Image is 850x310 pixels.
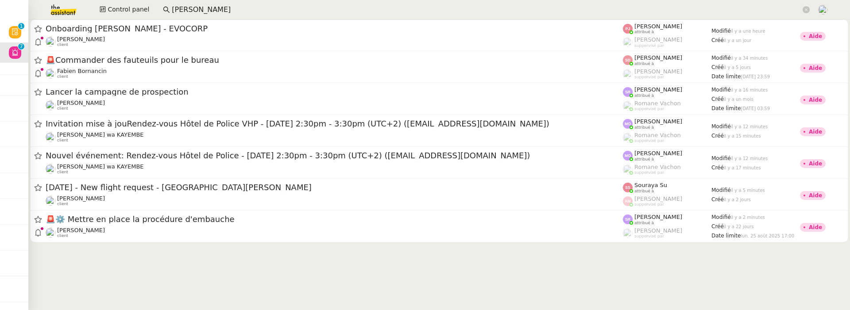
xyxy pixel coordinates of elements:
span: Control panel [108,4,149,15]
span: Créé [711,64,724,70]
img: users%2F0G3Vvnvi3TQv835PC6wL0iK4Q012%2Favatar%2F85e45ffa-4efd-43d5-9109-2e66efd3e965 [46,100,55,110]
span: [PERSON_NAME] wa KAYEMBE [57,131,144,138]
span: [DATE] 03:59 [741,106,770,111]
span: il y a 12 minutes [731,156,768,161]
span: client [57,202,68,207]
span: Fabien Bornancin [57,68,107,74]
span: Onboarding [PERSON_NAME] - EVOCORP [46,25,623,33]
span: 🚨 [46,55,55,65]
img: users%2FC9SBsJ0duuaSgpQFj5LgoEX8n0o2%2Favatar%2Fec9d51b8-9413-4189-adfb-7be4d8c96a3c [46,196,55,206]
span: [PERSON_NAME] [634,23,682,30]
span: Créé [711,196,724,203]
span: il y a une heure [731,29,765,34]
app-user-label: attribué à [623,182,711,193]
span: Modifié [711,87,731,93]
app-user-detailed-label: client [46,163,623,175]
span: Romane Vachon [634,132,681,138]
span: [PERSON_NAME] [634,118,682,125]
nz-badge-sup: 7 [18,43,24,50]
span: Souraya Su [634,182,667,188]
div: Aide [809,225,822,230]
span: il y a 17 minutes [724,165,761,170]
span: [PERSON_NAME] [634,68,682,75]
img: users%2FNsDxpgzytqOlIY2WSYlFcHtx26m1%2Favatar%2F8901.jpg [46,69,55,78]
span: Romane Vachon [634,164,681,170]
span: Date limite [711,73,741,80]
span: [PERSON_NAME] [57,195,105,202]
app-user-label: suppervisé par [623,164,711,175]
span: Créé [711,96,724,102]
app-user-detailed-label: client [46,100,623,111]
img: svg [623,214,633,224]
app-user-label: suppervisé par [623,36,711,48]
span: [PERSON_NAME] [634,86,682,93]
span: attribué à [634,157,654,162]
app-user-label: suppervisé par [623,227,711,239]
img: users%2FyQfMwtYgTqhRP2YHWHmG2s2LYaD3%2Favatar%2Fprofile-pic.png [623,133,633,142]
span: Nouvel événement: Rendez-vous Hôtel de Police - [DATE] 2:30pm - 3:30pm (UTC+2) ([EMAIL_ADDRESS][D... [46,152,623,160]
span: il y a 15 minutes [724,134,761,138]
span: [DATE] 23:59 [741,74,770,79]
button: Control panel [94,4,155,16]
span: suppervisé par [634,202,664,207]
span: client [57,170,68,175]
span: il y a 34 minutes [731,56,768,61]
span: [DATE] - New flight request - [GEOGRAPHIC_DATA][PERSON_NAME] [46,184,623,191]
span: [PERSON_NAME] [57,36,105,42]
img: svg [623,87,633,97]
app-user-label: attribué à [623,214,711,225]
app-user-label: attribué à [623,118,711,130]
span: Lancer la campagne de prospection [46,88,623,96]
span: [PERSON_NAME] [57,227,105,233]
app-user-label: attribué à [623,23,711,34]
app-user-detailed-label: client [46,68,623,79]
span: Créé [711,223,724,230]
span: lun. 25 août 2025 17:00 [741,233,794,238]
span: suppervisé par [634,107,664,111]
app-user-label: suppervisé par [623,195,711,207]
app-user-detailed-label: client [46,131,623,143]
span: [PERSON_NAME] [634,195,682,202]
span: suppervisé par [634,170,664,175]
app-user-detailed-label: client [46,195,623,207]
img: users%2FoFdbodQ3TgNoWt9kP3GXAs5oaCq1%2Favatar%2Fprofile-pic.png [623,69,633,79]
span: attribué à [634,30,654,34]
span: attribué à [634,125,654,130]
span: 🚨 [46,214,55,224]
div: Aide [809,34,822,39]
img: users%2F47wLulqoDhMx0TTMwUcsFP5V2A23%2Favatar%2Fnokpict-removebg-preview-removebg-preview.png [46,132,55,142]
span: client [57,42,68,47]
span: [PERSON_NAME] [634,227,682,234]
img: users%2F47wLulqoDhMx0TTMwUcsFP5V2A23%2Favatar%2Fnokpict-removebg-preview-removebg-preview.png [46,164,55,174]
app-user-label: suppervisé par [623,68,711,80]
span: client [57,74,68,79]
span: il y a 12 minutes [731,124,768,129]
span: [PERSON_NAME] [57,100,105,106]
span: suppervisé par [634,43,664,48]
div: Aide [809,161,822,166]
span: Modifié [711,187,731,193]
span: il y a un jour [724,38,751,43]
span: suppervisé par [634,234,664,239]
span: attribué à [634,189,654,194]
span: [PERSON_NAME] [634,54,682,61]
app-user-label: suppervisé par [623,100,711,111]
span: suppervisé par [634,138,664,143]
div: Aide [809,193,822,198]
span: Créé [711,133,724,139]
img: svg [623,24,633,34]
span: client [57,106,68,111]
span: [PERSON_NAME] wa KAYEMBE [57,163,144,170]
img: svg [623,196,633,206]
img: users%2FrZ9hsAwvZndyAxvpJrwIinY54I42%2Favatar%2FChatGPT%20Image%201%20aou%CC%82t%202025%2C%2011_1... [46,228,55,237]
span: Date limite [711,233,741,239]
app-user-detailed-label: client [46,36,623,47]
app-user-detailed-label: client [46,227,623,238]
app-user-label: attribué à [623,150,711,161]
span: il y a 2 minutes [731,215,765,220]
app-user-label: attribué à [623,86,711,98]
span: Modifié [711,28,731,34]
div: Aide [809,65,822,71]
span: Modifié [711,214,731,220]
span: [PERSON_NAME] [634,214,682,220]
